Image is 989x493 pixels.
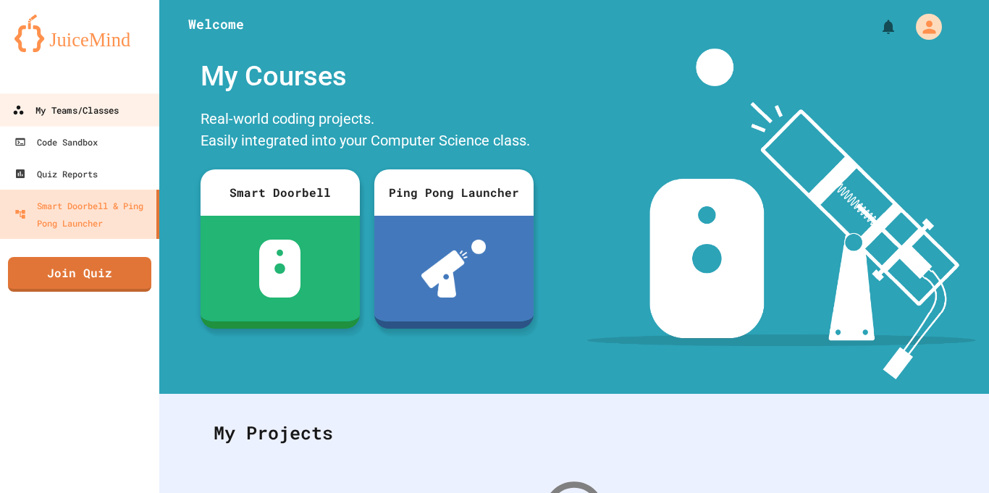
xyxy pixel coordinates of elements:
[14,14,145,52] img: logo-orange.svg
[193,49,541,104] div: My Courses
[14,165,98,182] div: Quiz Reports
[201,169,360,216] div: Smart Doorbell
[259,240,300,298] img: sdb-white.svg
[8,257,151,292] a: Join Quiz
[14,133,98,151] div: Code Sandbox
[421,240,486,298] img: ppl-with-ball.png
[374,169,534,216] div: Ping Pong Launcher
[12,101,119,119] div: My Teams/Classes
[14,197,151,232] div: Smart Doorbell & Ping Pong Launcher
[901,10,946,43] div: My Account
[853,14,901,39] div: My Notifications
[193,104,541,159] div: Real-world coding projects. Easily integrated into your Computer Science class.
[587,49,975,379] img: banner-image-my-projects.png
[199,405,949,461] div: My Projects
